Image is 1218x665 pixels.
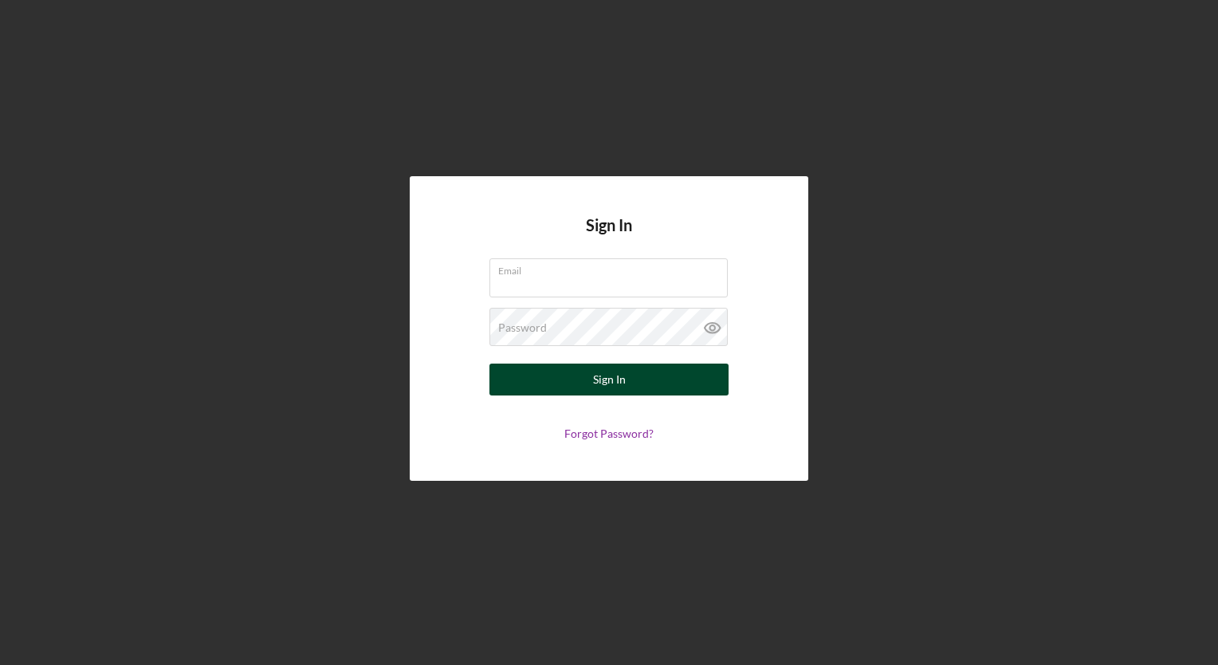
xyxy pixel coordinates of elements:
button: Sign In [489,364,729,395]
label: Email [498,259,728,277]
div: Sign In [593,364,626,395]
label: Password [498,321,547,334]
a: Forgot Password? [564,427,654,440]
h4: Sign In [586,216,632,258]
